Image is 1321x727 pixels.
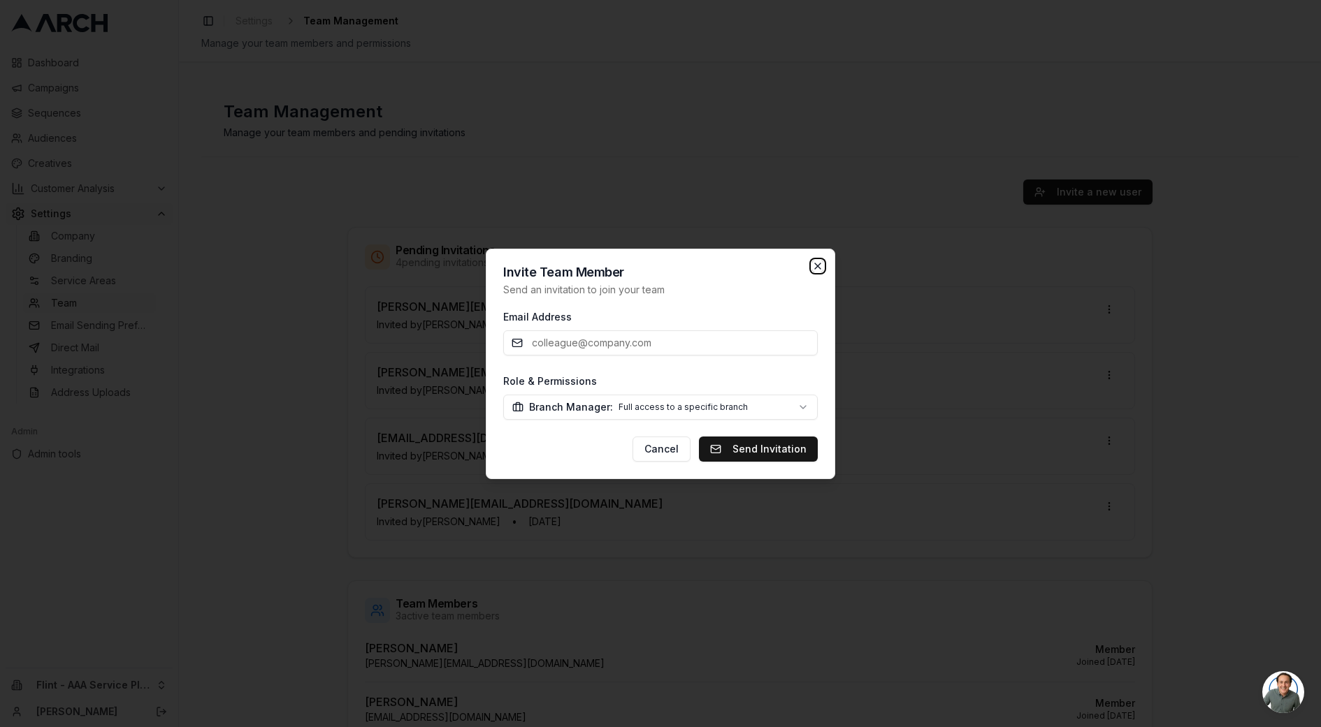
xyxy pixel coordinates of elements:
p: Send an invitation to join your team [503,283,818,297]
button: Send Invitation [699,436,818,462]
input: colleague@company.com [503,330,818,355]
h2: Invite Team Member [503,266,818,279]
label: Email Address [503,311,572,323]
button: Cancel [633,436,691,462]
label: Role & Permissions [503,375,597,387]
